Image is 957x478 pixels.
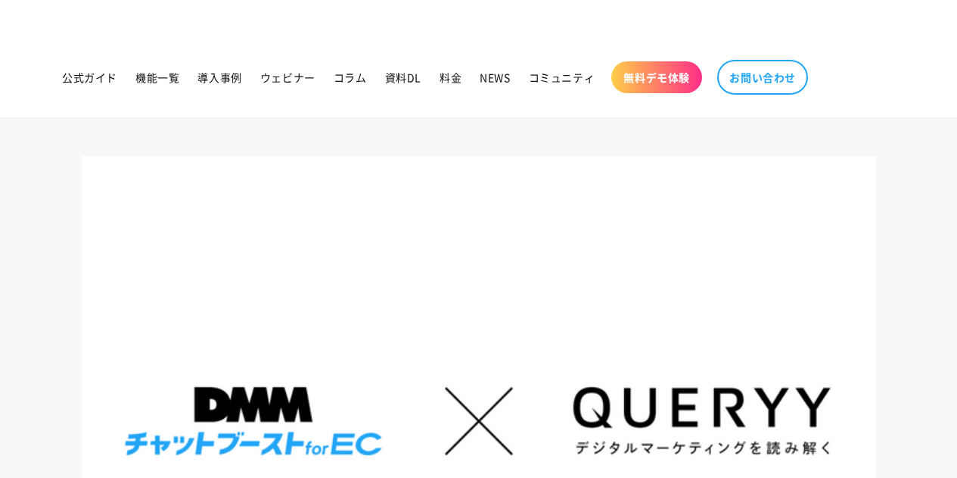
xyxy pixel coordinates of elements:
[260,70,315,84] span: ウェビナー
[729,70,796,84] span: お問い合わせ
[529,70,595,84] span: コミュニティ
[135,70,179,84] span: 機能一覧
[188,61,250,93] a: 導入事例
[440,70,461,84] span: 料金
[611,61,702,93] a: 無料デモ体験
[430,61,471,93] a: 料金
[480,70,510,84] span: NEWS
[334,70,367,84] span: コラム
[62,70,117,84] span: 公式ガイド
[126,61,188,93] a: 機能一覧
[717,60,808,95] a: お問い合わせ
[325,61,376,93] a: コラム
[471,61,519,93] a: NEWS
[520,61,604,93] a: コミュニティ
[53,61,126,93] a: 公式ガイド
[251,61,325,93] a: ウェビナー
[197,70,241,84] span: 導入事例
[376,61,430,93] a: 資料DL
[623,70,690,84] span: 無料デモ体験
[385,70,421,84] span: 資料DL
